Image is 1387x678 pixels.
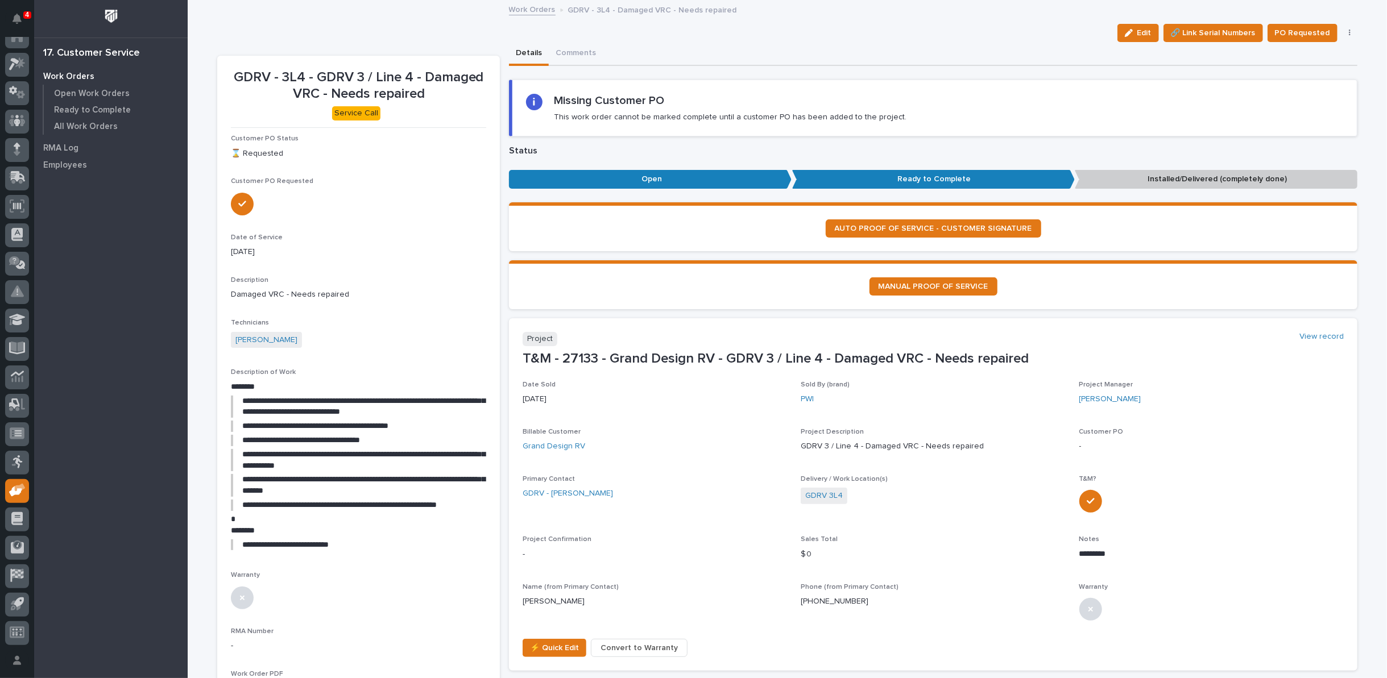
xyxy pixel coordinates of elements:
p: Installed/Delivered (completely done) [1075,170,1357,189]
span: Project Manager [1079,381,1133,388]
button: Edit [1117,24,1159,42]
p: Open [509,170,792,189]
p: Open Work Orders [54,89,130,99]
p: RMA Log [43,143,78,153]
a: AUTO PROOF OF SERVICE - CUSTOMER SIGNATURE [826,219,1041,238]
a: GDRV - [PERSON_NAME] [523,488,613,500]
p: All Work Orders [54,122,118,132]
button: ⚡ Quick Edit [523,639,586,657]
p: [DATE] [523,393,787,405]
a: Grand Design RV [523,440,585,452]
p: $ 0 [801,548,1065,560]
a: Employees [34,156,188,173]
span: Date Sold [523,381,556,388]
a: [PERSON_NAME] [1079,393,1141,405]
span: Sold By (brand) [801,381,850,388]
span: Technicians [231,319,269,326]
p: GDRV 3 / Line 4 - Damaged VRC - Needs repaired [801,440,1065,452]
p: ⌛ Requested [231,148,486,160]
a: All Work Orders [44,118,188,134]
button: Details [509,42,549,66]
p: - [231,640,486,652]
button: Comments [549,42,603,66]
p: Damaged VRC - Needs repaired [231,289,486,301]
a: Work Orders [509,2,556,15]
a: Open Work Orders [44,85,188,101]
span: PO Requested [1275,26,1330,40]
span: Customer PO Requested [231,178,313,185]
span: Sales Total [801,536,838,543]
p: Work Orders [43,72,94,82]
p: Ready to Complete [792,170,1075,189]
p: 4 [25,11,29,19]
span: Project Description [801,429,864,435]
div: 17. Customer Service [43,47,140,60]
span: Work Order PDF [231,671,283,677]
h2: Missing Customer PO [554,94,664,107]
img: Workspace Logo [101,6,122,27]
p: GDRV - 3L4 - GDRV 3 / Line 4 - Damaged VRC - Needs repaired [231,69,486,102]
span: Notes [1079,536,1100,543]
span: Project Confirmation [523,536,591,543]
span: Edit [1137,28,1152,38]
a: Work Orders [34,68,188,85]
p: Project [523,332,557,346]
a: [PERSON_NAME] [235,334,297,346]
span: Customer PO Status [231,135,299,142]
span: Billable Customer [523,429,581,435]
p: - [523,548,787,560]
span: RMA Number [231,628,274,635]
span: Primary Contact [523,476,575,482]
span: Customer PO [1079,429,1124,435]
span: Phone (from Primary Contact) [801,584,899,590]
p: [PHONE_NUMBER] [801,596,868,608]
span: Warranty [231,572,260,579]
a: PWI [801,393,814,405]
p: Status [509,145,1357,156]
div: Service Call [332,106,380,120]
span: MANUAL PROOF OF SERVICE [879,282,988,290]
button: PO Requested [1268,24,1338,42]
p: GDRV - 3L4 - Damaged VRC - Needs repaired [568,3,737,15]
a: RMA Log [34,139,188,156]
span: Date of Service [231,234,283,241]
p: Employees [43,160,87,170]
a: MANUAL PROOF OF SERVICE [870,277,997,296]
p: [PERSON_NAME] [523,596,787,608]
p: T&M - 27133 - Grand Design RV - GDRV 3 / Line 4 - Damaged VRC - Needs repaired [523,351,1344,367]
span: Name (from Primary Contact) [523,584,619,590]
p: This work order cannot be marked complete until a customer PO has been added to the project. [554,112,906,122]
p: Ready to Complete [54,105,131,115]
a: GDRV 3L4 [805,490,843,502]
span: ⚡ Quick Edit [530,641,579,655]
span: Description of Work [231,369,296,376]
p: - [1079,440,1344,452]
span: 🔗 Link Serial Numbers [1171,26,1256,40]
a: Ready to Complete [44,102,188,118]
button: Notifications [5,7,29,31]
span: Delivery / Work Location(s) [801,476,888,482]
button: 🔗 Link Serial Numbers [1164,24,1263,42]
div: Notifications4 [14,14,29,32]
p: [DATE] [231,246,486,258]
a: View record [1299,332,1344,342]
span: Description [231,277,268,284]
span: T&M? [1079,476,1097,482]
span: AUTO PROOF OF SERVICE - CUSTOMER SIGNATURE [835,224,1032,232]
span: Warranty [1079,584,1108,590]
button: Convert to Warranty [591,639,688,657]
span: Convert to Warranty [601,641,678,655]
